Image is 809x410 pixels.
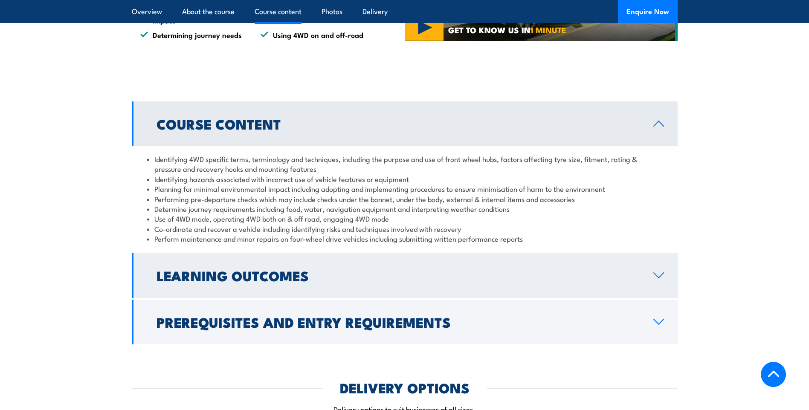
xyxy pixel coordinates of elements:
li: Using 4WD on and off-road [261,30,365,40]
li: Determining journey needs [140,30,245,40]
h2: DELIVERY OPTIONS [340,381,470,393]
li: Identifying 4WD specific terms, terminology and techniques, including the purpose and use of fron... [147,154,662,174]
li: Performing pre-departure checks which may include checks under the bonnet, under the body, extern... [147,194,662,204]
a: Learning Outcomes [132,253,678,298]
h2: Learning Outcomes [157,269,640,281]
li: Use of 4WD mode, operating 4WD both on & off road, engaging 4WD mode [147,214,662,223]
li: Co-ordinate and recover a vehicle including identifying risks and techniques involved with recovery [147,224,662,234]
h2: Prerequisites and Entry Requirements [157,316,640,328]
li: Determine journey requirements including food, water, navigation equipment and interpreting weath... [147,204,662,214]
h2: Course Content [157,118,640,130]
li: Perform maintenance and minor repairs on four-wheel drive vehicles including submitting written p... [147,234,662,243]
li: Planning for minimal environmental impact including adopting and implementing procedures to ensur... [147,184,662,193]
li: Identifying hazards associated with incorrect use of vehicle features or equipment [147,174,662,184]
a: Course Content [132,101,678,146]
a: Prerequisites and Entry Requirements [132,300,678,344]
span: GET TO KNOW US IN [448,26,566,34]
strong: 1 MINUTE [531,23,566,36]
